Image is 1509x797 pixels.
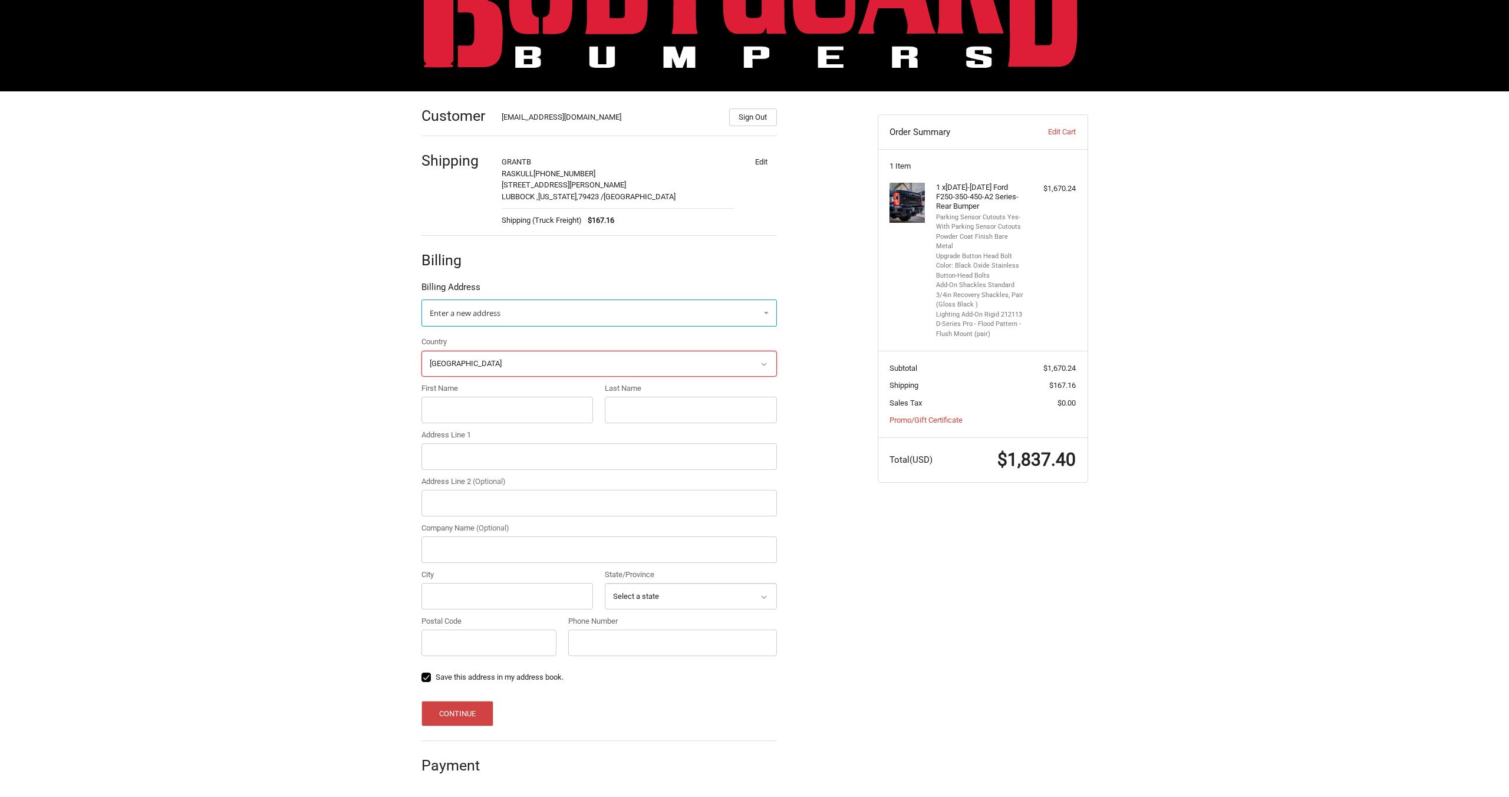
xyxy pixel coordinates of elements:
[421,429,777,441] label: Address Line 1
[997,449,1076,470] span: $1,837.40
[729,108,777,126] button: Sign Out
[502,192,538,201] span: LUBBOCK ,
[936,281,1026,310] li: Add-On Shackles Standard 3/4in Recovery Shackles, Pair (Gloss Black )
[421,383,594,394] label: First Name
[502,111,717,126] div: [EMAIL_ADDRESS][DOMAIN_NAME]
[421,281,480,299] legend: Billing Address
[538,192,578,201] span: [US_STATE],
[889,381,918,390] span: Shipping
[1450,740,1509,797] iframe: Chat Widget
[936,252,1026,281] li: Upgrade Button Head Bolt Color: Black Oxide Stainless Button-Head Bolts
[502,215,582,226] span: Shipping (Truck Freight)
[889,126,1017,138] h3: Order Summary
[582,215,614,226] span: $167.16
[421,476,777,488] label: Address Line 2
[889,455,933,465] span: Total (USD)
[421,701,494,726] button: Continue
[936,232,1026,252] li: Powder Coat Finish Bare Metal
[1043,364,1076,373] span: $1,670.24
[605,569,777,581] label: State/Province
[421,673,777,682] label: Save this address in my address book.
[502,180,626,189] span: [STREET_ADDRESS][PERSON_NAME]
[604,192,676,201] span: [GEOGRAPHIC_DATA]
[421,299,777,327] a: Enter or select a different address
[421,152,490,170] h2: Shipping
[430,308,500,318] span: Enter a new address
[421,569,594,581] label: City
[936,310,1026,340] li: Lighting Add-On Rigid 212113 D-Series Pro - Flood Pattern - Flush Mount (pair)
[502,169,533,178] span: RASKULL
[421,756,490,775] h2: Payment
[1057,398,1076,407] span: $0.00
[1049,381,1076,390] span: $167.16
[1017,126,1076,138] a: Edit Cart
[936,183,1026,212] h4: 1 x [DATE]-[DATE] Ford F250-350-450-A2 Series-Rear Bumper
[502,157,526,166] span: GRANT
[889,416,963,424] a: Promo/Gift Certificate
[578,192,604,201] span: 79423 /
[746,153,777,170] button: Edit
[568,615,777,627] label: Phone Number
[421,522,777,534] label: Company Name
[936,213,1026,232] li: Parking Sensor Cutouts Yes-With Parking Sensor Cutouts
[605,383,777,394] label: Last Name
[476,523,509,532] small: (Optional)
[889,162,1076,171] h3: 1 Item
[1029,183,1076,195] div: $1,670.24
[533,169,595,178] span: [PHONE_NUMBER]
[421,336,777,348] label: Country
[421,615,557,627] label: Postal Code
[421,107,490,125] h2: Customer
[526,157,531,166] span: B
[889,398,922,407] span: Sales Tax
[473,477,506,486] small: (Optional)
[889,364,917,373] span: Subtotal
[421,251,490,269] h2: Billing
